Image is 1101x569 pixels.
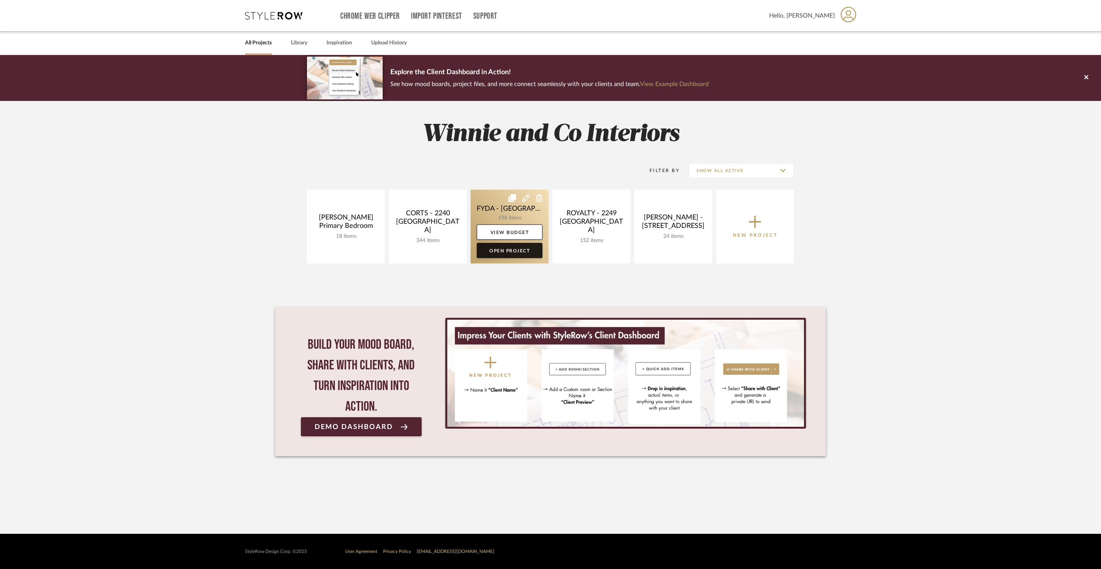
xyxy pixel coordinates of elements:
a: Upload History [371,38,407,48]
h2: Winnie and Co Interiors [275,120,826,149]
a: Inspiration [326,38,352,48]
a: Import Pinterest [411,13,462,20]
div: StyleRow Design Corp. ©2025 [245,549,307,554]
a: Chrome Web Clipper [340,13,400,20]
a: Library [291,38,307,48]
p: See how mood boards, project files, and more connect seamlessly with your clients and team. [390,79,709,89]
p: New Project [733,231,778,239]
div: CORTS - 2240 [GEOGRAPHIC_DATA] [395,209,461,237]
span: Hello, [PERSON_NAME] [769,11,835,20]
p: Explore the Client Dashboard in Action! [390,67,709,79]
a: View Example Dashboard [640,81,709,87]
div: [PERSON_NAME] Primary Bedroom [313,213,379,233]
a: Support [473,13,497,20]
a: User Agreement [345,549,377,554]
a: Demo Dashboard [301,417,422,436]
div: 0 [445,318,807,429]
img: d5d033c5-7b12-40c2-a960-1ecee1989c38.png [307,57,383,99]
a: All Projects [245,38,272,48]
img: StyleRow_Client_Dashboard_Banner__1_.png [447,320,804,427]
div: Build your mood board, share with clients, and turn inspiration into action. [301,335,422,417]
a: Privacy Policy [383,549,411,554]
div: 344 items [395,237,461,244]
span: Demo Dashboard [315,423,393,431]
button: New Project [716,190,794,263]
a: Open Project [477,243,542,258]
div: 18 items [313,233,379,240]
div: 24 items [640,233,706,240]
a: [EMAIL_ADDRESS][DOMAIN_NAME] [417,549,494,554]
div: 152 items [559,237,624,244]
div: Filter By [640,167,680,174]
a: View Budget [477,224,542,240]
div: ROYALTY - 2249 [GEOGRAPHIC_DATA] [559,209,624,237]
div: [PERSON_NAME] - [STREET_ADDRESS] [640,213,706,233]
